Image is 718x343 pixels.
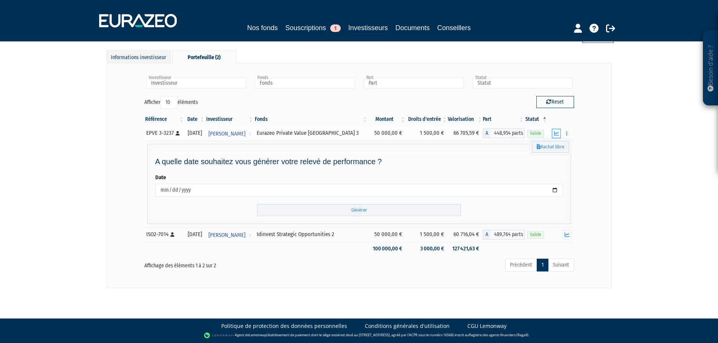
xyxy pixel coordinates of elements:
i: [Français] Personne physique [176,131,180,136]
td: 3 000,00 € [406,242,448,255]
i: [Français] Personne physique [170,232,175,237]
div: A - Eurazeo Private Value Europe 3 [483,128,525,138]
td: 50 000,00 € [368,227,406,242]
i: Voir l'investisseur [248,228,251,242]
div: EPVE 3-3237 [146,129,182,137]
a: 1 [537,259,548,271]
td: 60 716,04 € [448,227,483,242]
span: Valide [527,231,544,238]
a: Registre des agents financiers (Regafi) [469,332,528,337]
p: Besoin d'aide ? [706,34,715,102]
th: Investisseur: activer pour trier la colonne par ordre croissant [205,113,254,126]
div: [DATE] [187,129,203,137]
span: 448,954 parts [490,128,525,138]
div: Portefeuille (2) [172,50,236,63]
span: Valide [527,130,544,137]
span: 1 [330,24,341,32]
td: 100 000,00 € [368,242,406,255]
th: Montant: activer pour trier la colonne par ordre croissant [368,113,406,126]
a: Souscriptions1 [285,23,341,33]
span: [PERSON_NAME] [208,228,245,242]
img: 1732889491-logotype_eurazeo_blanc_rvb.png [99,14,177,27]
td: 50 000,00 € [368,126,406,141]
td: 1 500,00 € [406,126,448,141]
span: A [483,128,490,138]
th: Fonds: activer pour trier la colonne par ordre croissant [254,113,368,126]
td: 1 500,00 € [406,227,448,242]
span: A [483,230,490,239]
div: Affichage des éléments 1 à 2 sur 2 [144,258,317,270]
img: logo-lemonway.png [204,332,233,339]
th: Droits d'entrée: activer pour trier la colonne par ordre croissant [406,113,448,126]
h4: A quelle date souhaitez vous générer votre relevé de performance ? [155,157,563,166]
div: A - Idinvest Strategic Opportunities 2 [483,230,525,239]
input: Générer [257,204,461,216]
span: [PERSON_NAME] [208,127,245,141]
th: Valorisation: activer pour trier la colonne par ordre croissant [448,113,483,126]
div: - Agent de (établissement de paiement dont le siège social est situé au [STREET_ADDRESS], agréé p... [8,332,710,339]
a: Rachat libre [532,141,569,153]
a: Conseillers [437,23,471,33]
div: Idinvest Strategic Opportunities 2 [257,230,366,238]
th: Date: activer pour trier la colonne par ordre croissant [185,113,205,126]
button: Reset [536,96,574,108]
select: Afficheréléments [161,96,178,109]
a: [PERSON_NAME] [205,227,254,242]
a: Nos fonds [247,23,278,33]
td: 127 421,63 € [448,242,483,255]
a: Documents [395,23,430,33]
i: Voir l'investisseur [248,127,251,141]
div: [DATE] [187,230,203,238]
div: Eurazeo Private Value [GEOGRAPHIC_DATA] 3 [257,129,366,137]
a: Politique de protection des données personnelles [221,322,347,330]
div: Informations investisseur [107,50,171,63]
a: Conditions générales d'utilisation [365,322,450,330]
a: Lemonway [249,332,266,337]
span: 489,764 parts [490,230,525,239]
td: 66 705,59 € [448,126,483,141]
a: Investisseurs [348,23,388,34]
th: Part: activer pour trier la colonne par ordre croissant [483,113,525,126]
th: Statut : activer pour trier la colonne par ordre d&eacute;croissant [525,113,548,126]
label: Afficher éléments [144,96,198,109]
th: Référence : activer pour trier la colonne par ordre croissant [144,113,185,126]
label: Date [155,174,166,181]
div: ISO2-7014 [146,230,182,238]
a: [PERSON_NAME] [205,126,254,141]
a: CGU Lemonway [467,322,507,330]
